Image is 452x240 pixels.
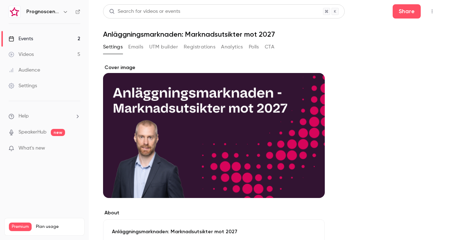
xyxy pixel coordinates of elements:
[72,145,80,152] iframe: Noticeable Trigger
[103,64,325,198] section: Cover image
[393,4,421,19] button: Share
[18,113,29,120] span: Help
[18,145,45,152] span: What's new
[18,129,47,136] a: SpeakerHub
[109,8,180,15] div: Search for videos or events
[51,129,65,136] span: new
[9,6,20,17] img: Prognoscentret | Powered by Hubexo
[149,41,178,53] button: UTM builder
[103,209,325,216] label: About
[36,224,80,230] span: Plan usage
[112,228,316,235] p: Anläggningsmarknaden: Marknadsutsikter mot 2027
[26,8,60,15] h6: Prognoscentret | Powered by Hubexo
[184,41,215,53] button: Registrations
[221,41,243,53] button: Analytics
[9,35,33,42] div: Events
[265,41,274,53] button: CTA
[103,41,123,53] button: Settings
[9,113,80,120] li: help-dropdown-opener
[9,82,37,89] div: Settings
[128,41,143,53] button: Emails
[9,51,34,58] div: Videos
[9,223,32,231] span: Premium
[103,64,325,71] label: Cover image
[9,67,40,74] div: Audience
[249,41,259,53] button: Polls
[103,30,438,38] h1: Anläggningsmarknaden: Marknadsutsikter mot 2027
